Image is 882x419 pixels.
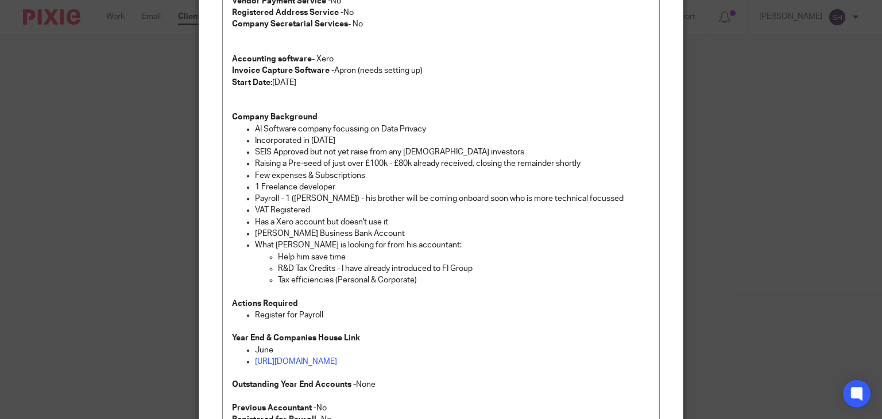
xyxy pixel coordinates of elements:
strong: Outstanding Year End Accounts - [232,381,356,389]
p: SEIS Approved but not yet raise from any [DEMOGRAPHIC_DATA] investors [255,146,651,158]
p: Register for Payroll [255,309,651,321]
p: [PERSON_NAME] Business Bank Account [255,228,651,239]
strong: Company Background [232,113,318,121]
p: Tax efficiencies (Personal & Corporate) [278,274,651,286]
p: June [255,344,651,356]
p: Has a Xero account but doesn't use it [255,216,651,228]
strong: Year End & Companies House Link [232,334,360,342]
p: R&D Tax Credits - I have already introduced to FI Group [278,263,651,274]
p: AI Software company focussing on Data Privacy [255,123,651,135]
p: No [232,7,651,18]
strong: Start Date: [232,79,272,87]
p: [DATE] [232,77,651,88]
strong: Company Secretarial Services [232,20,348,28]
p: - No [232,18,651,30]
p: What [PERSON_NAME] is looking for from his accountant: [255,239,651,251]
p: - Xero Apron (needs setting up) [232,53,651,77]
p: None [232,379,651,390]
p: Few expenses & Subscriptions [255,170,651,181]
p: Payroll - 1 ([PERSON_NAME]) - his brother will be coming onboard soon who is more technical focussed [255,193,651,204]
p: VAT Registered [255,204,651,216]
strong: Registered Address Service - [232,9,343,17]
strong: Previous Accountant - [232,404,316,412]
p: Incorporated in [DATE] [255,135,651,146]
p: 1 Freelance developer [255,181,651,193]
p: No [232,402,651,414]
a: [URL][DOMAIN_NAME] [255,358,337,366]
strong: Accounting software [232,55,312,63]
strong: Invoice Capture Software - [232,67,334,75]
p: Help him save time [278,251,651,263]
strong: Actions Required [232,300,298,308]
p: Raising a Pre-seed of just over £100k - £80k already received, closing the remainder shortly [255,158,651,169]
